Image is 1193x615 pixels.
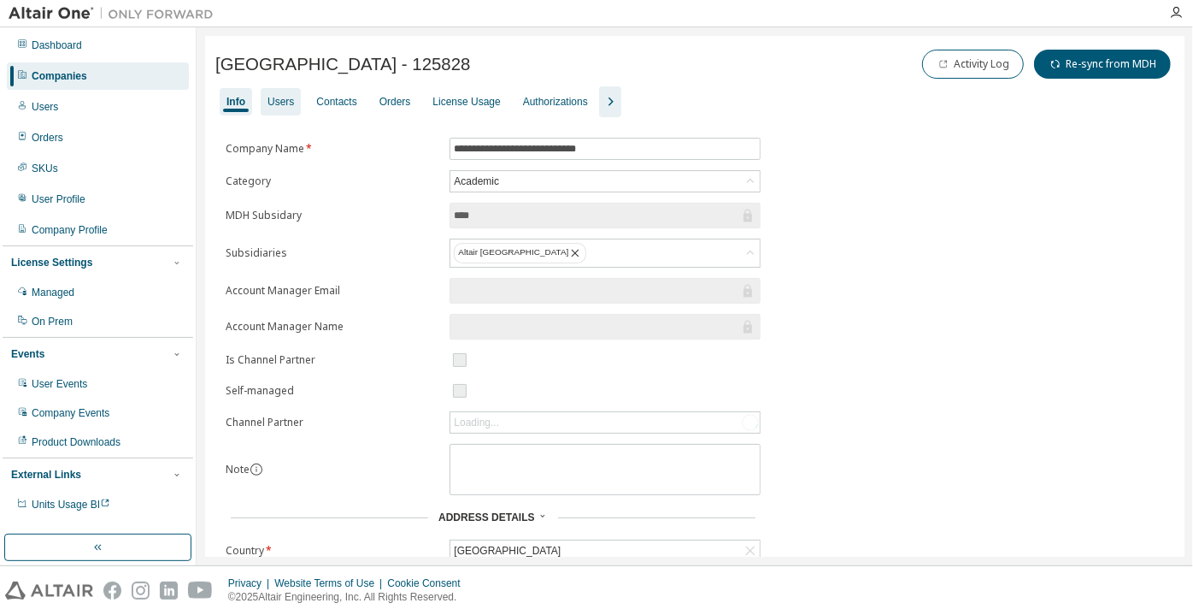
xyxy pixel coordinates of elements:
[226,384,439,398] label: Self-managed
[451,172,502,191] div: Academic
[451,541,563,560] div: [GEOGRAPHIC_DATA]
[32,69,87,83] div: Companies
[226,462,250,476] label: Note
[228,577,274,590] div: Privacy
[132,582,150,600] img: instagram.svg
[226,142,439,156] label: Company Name
[226,209,439,222] label: MDH Subsidary
[267,95,294,109] div: Users
[32,499,110,511] span: Units Usage BI
[32,38,82,52] div: Dashboard
[1034,50,1171,79] button: Re-sync from MDH
[32,223,108,237] div: Company Profile
[226,320,439,334] label: Account Manager Name
[32,192,85,206] div: User Profile
[9,5,222,22] img: Altair One
[454,416,499,429] div: Loading...
[215,55,470,74] span: [GEOGRAPHIC_DATA] - 125828
[379,95,411,109] div: Orders
[432,95,500,109] div: License Usage
[226,246,439,260] label: Subsidiaries
[226,353,439,367] label: Is Channel Partner
[11,256,92,269] div: License Settings
[316,95,356,109] div: Contacts
[226,174,439,188] label: Category
[226,416,439,429] label: Channel Partner
[32,286,74,299] div: Managed
[523,95,588,109] div: Authorizations
[11,347,44,361] div: Events
[450,171,760,192] div: Academic
[438,512,534,523] span: Address Details
[226,95,245,109] div: Info
[450,412,760,433] div: Loading...
[32,435,120,449] div: Product Downloads
[228,590,471,605] p: © 2025 Altair Engineering, Inc. All Rights Reserved.
[32,100,58,114] div: Users
[5,582,93,600] img: altair_logo.svg
[32,315,73,328] div: On Prem
[922,50,1024,79] button: Activity Log
[454,243,586,263] div: Altair [GEOGRAPHIC_DATA]
[450,239,760,267] div: Altair [GEOGRAPHIC_DATA]
[250,463,263,476] button: information
[226,284,439,298] label: Account Manager Email
[32,406,109,420] div: Company Events
[103,582,121,600] img: facebook.svg
[160,582,178,600] img: linkedin.svg
[32,162,58,175] div: SKUs
[32,377,87,391] div: User Events
[32,131,63,145] div: Orders
[226,544,439,558] label: Country
[450,541,760,561] div: [GEOGRAPHIC_DATA]
[274,577,387,590] div: Website Terms of Use
[188,582,213,600] img: youtube.svg
[11,468,81,482] div: External Links
[387,577,470,590] div: Cookie Consent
